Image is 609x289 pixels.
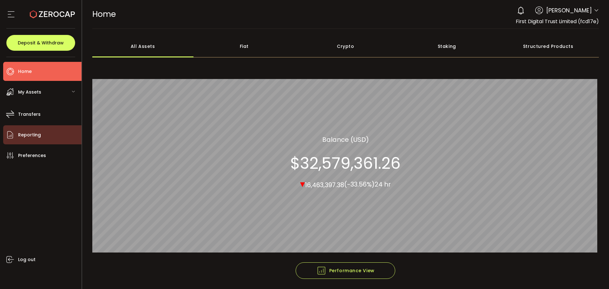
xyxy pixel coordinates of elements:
span: 16,463,397.38 [305,180,344,189]
span: First Digital Trust Limited (fcd17e) [516,18,599,25]
span: [PERSON_NAME] [546,6,592,15]
span: Home [18,67,32,76]
div: All Assets [92,35,194,57]
section: Balance (USD) [322,135,369,144]
span: 24 hr [375,180,391,189]
span: Preferences [18,151,46,160]
button: Deposit & Withdraw [6,35,75,51]
span: Transfers [18,110,41,119]
span: (-33.56%) [344,180,375,189]
span: Performance View [317,266,375,275]
span: ▾ [300,177,305,190]
div: Crypto [295,35,396,57]
span: Deposit & Withdraw [18,41,64,45]
div: Fiat [193,35,295,57]
span: My Assets [18,88,41,97]
span: Home [92,9,116,20]
iframe: Chat Widget [577,259,609,289]
span: Reporting [18,130,41,140]
div: Staking [396,35,498,57]
span: Log out [18,255,36,264]
button: Performance View [296,262,395,279]
div: Structured Products [498,35,599,57]
section: $32,579,361.26 [290,154,401,173]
